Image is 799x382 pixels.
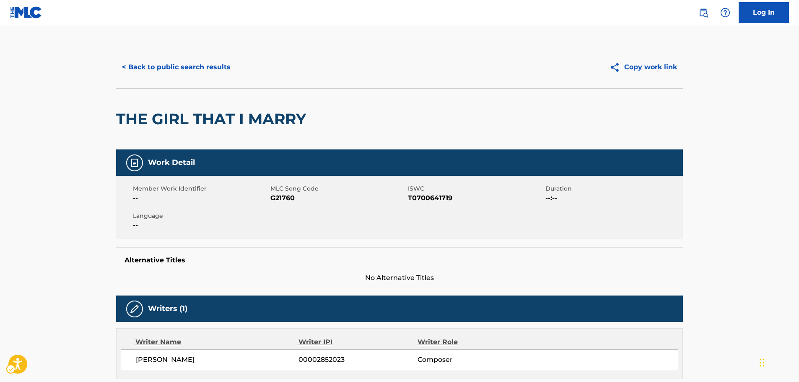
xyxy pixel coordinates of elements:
div: Writer Name [135,337,298,347]
button: < Back to public search results [116,57,236,78]
div: Writer Role [418,337,526,347]
h2: THE GIRL THAT I MARRY [116,110,310,128]
div: Drag [760,350,765,375]
h5: Writers (1) [148,304,187,314]
span: G21760 [270,193,406,203]
span: Language [133,212,268,220]
img: search [698,8,708,18]
div: Writer IPI [298,337,418,347]
span: Member Work Identifier [133,184,268,193]
img: Writers [130,304,140,314]
img: Copy work link [610,62,624,73]
div: Chat Widget [757,342,799,382]
span: No Alternative Titles [116,273,683,283]
img: Work Detail [130,158,140,168]
h5: Alternative Titles [125,256,674,264]
iframe: Hubspot Iframe [757,342,799,382]
a: Log In [739,2,789,23]
button: Copy work link [604,57,683,78]
span: [PERSON_NAME] [136,355,298,365]
span: MLC Song Code [270,184,406,193]
span: ISWC [408,184,543,193]
span: 00002852023 [298,355,418,365]
span: -- [133,193,268,203]
img: MLC Logo [10,6,42,18]
span: -- [133,220,268,230]
span: T0700641719 [408,193,543,203]
span: --:-- [545,193,681,203]
span: Composer [418,355,526,365]
span: Duration [545,184,681,193]
h5: Work Detail [148,158,195,167]
img: help [720,8,730,18]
